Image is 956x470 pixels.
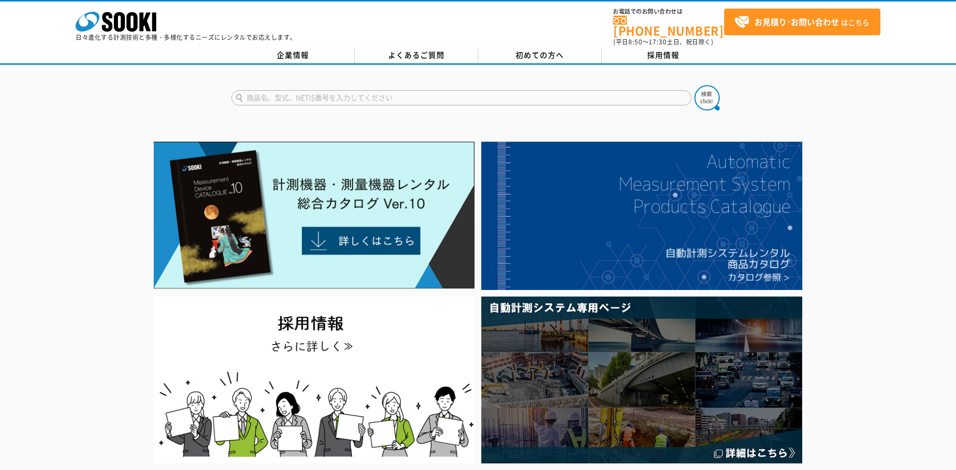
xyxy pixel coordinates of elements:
[754,16,839,28] strong: お見積り･お問い合わせ
[694,85,720,110] img: btn_search.png
[602,48,725,63] a: 採用情報
[516,49,564,61] span: 初めての方へ
[613,37,713,46] span: (平日 ～ 土日、祝日除く)
[154,297,475,463] img: SOOKI recruit
[478,48,602,63] a: 初めての方へ
[154,142,475,289] img: Catalog Ver10
[724,9,880,35] a: お見積り･お問い合わせはこちら
[76,34,296,40] p: 日々進化する計測技術と多種・多様化するニーズにレンタルでお応えします。
[613,9,724,15] span: お電話でのお問い合わせは
[355,48,478,63] a: よくあるご質問
[734,15,869,30] span: はこちら
[628,37,643,46] span: 8:50
[231,90,691,105] input: 商品名、型式、NETIS番号を入力してください
[231,48,355,63] a: 企業情報
[613,16,724,36] a: [PHONE_NUMBER]
[649,37,667,46] span: 17:30
[481,297,802,463] img: 自動計測システム専用ページ
[481,142,802,290] img: 自動計測システムカタログ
